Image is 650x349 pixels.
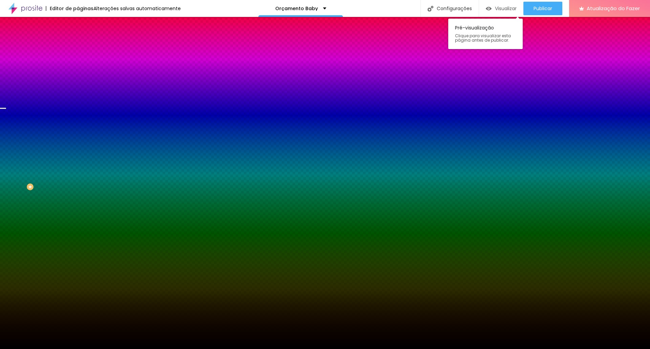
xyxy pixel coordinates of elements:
[587,5,640,12] font: Atualização do Fazer
[455,24,494,31] font: Pré-visualização
[93,5,181,12] font: Alterações salvas automaticamente
[479,2,523,15] button: Visualizar
[50,5,93,12] font: Editor de páginas
[428,6,433,12] img: Ícone
[486,6,492,12] img: view-1.svg
[455,33,511,43] font: Clique para visualizar esta página antes de publicar.
[495,5,517,12] font: Visualizar
[523,2,562,15] button: Publicar
[275,5,318,12] font: Orçamento Baby
[437,5,472,12] font: Configurações
[534,5,552,12] font: Publicar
